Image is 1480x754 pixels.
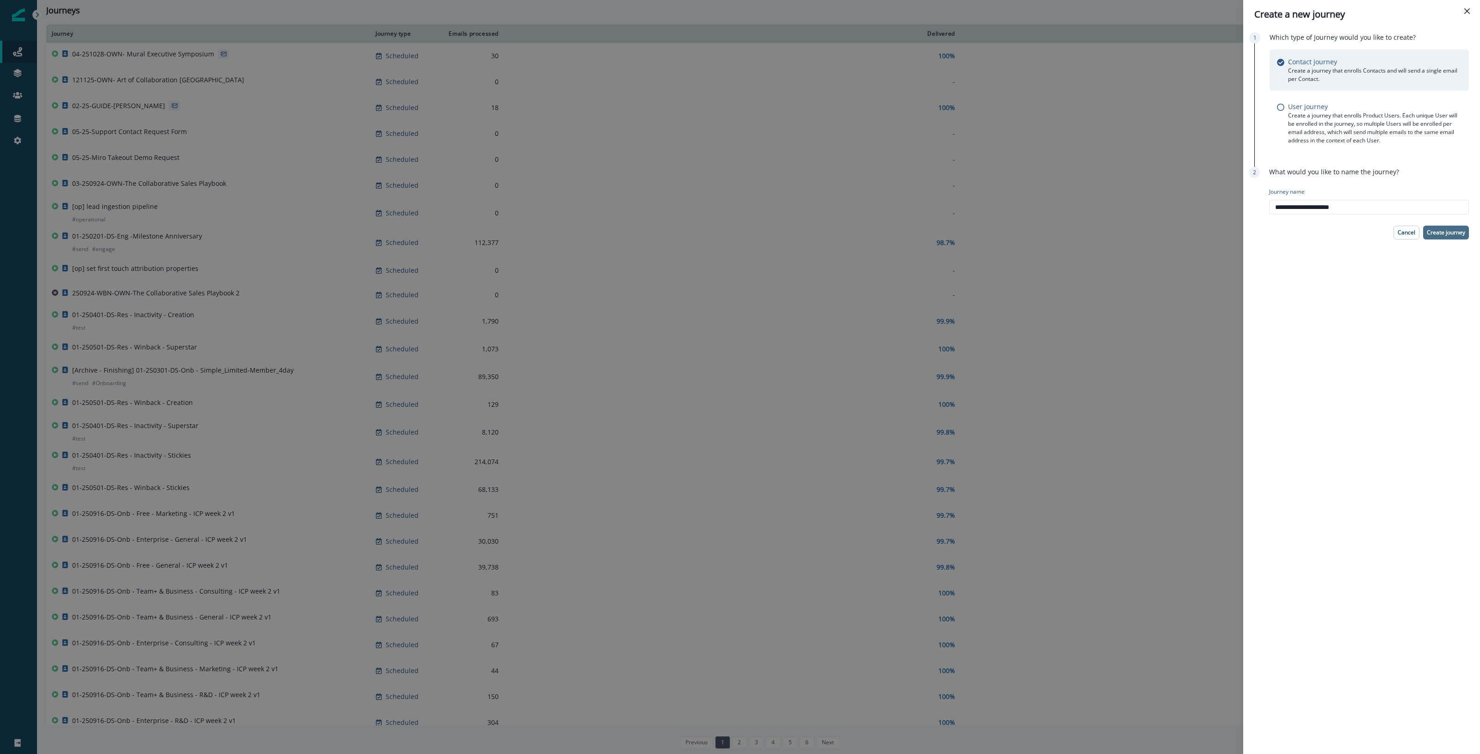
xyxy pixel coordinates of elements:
p: Journey name [1269,188,1305,196]
button: Create journey [1423,226,1469,239]
p: Which type of Journey would you like to create? [1270,32,1416,42]
button: Cancel [1394,226,1419,239]
p: User journey [1288,102,1328,111]
p: What would you like to name the journey? [1269,167,1399,177]
p: Cancel [1398,229,1415,236]
p: Create journey [1427,229,1465,236]
p: Create a journey that enrolls Contacts and will send a single email per Contact. [1288,67,1461,83]
p: Contact journey [1288,57,1337,67]
p: 1 [1253,34,1257,42]
button: Close [1460,4,1474,18]
div: Create a new journey [1254,7,1469,21]
p: Create a journey that enrolls Product Users. Each unique User will be enrolled in the journey, so... [1288,111,1461,145]
p: 2 [1253,168,1256,177]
